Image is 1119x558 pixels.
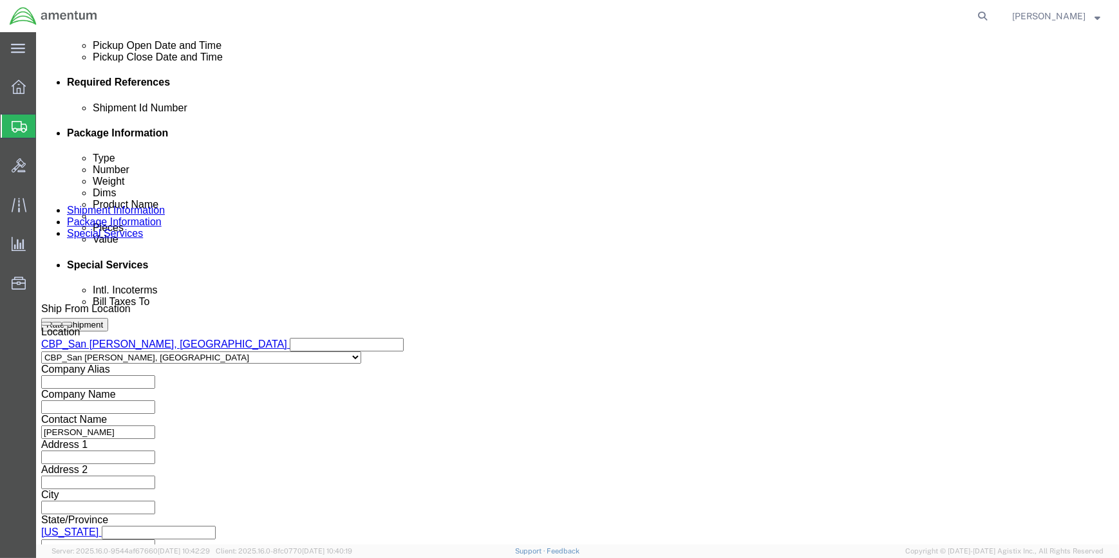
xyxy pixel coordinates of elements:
[9,6,98,26] img: logo
[515,547,547,555] a: Support
[216,547,352,555] span: Client: 2025.16.0-8fc0770
[1012,9,1086,23] span: Donald Frederiksen
[52,547,210,555] span: Server: 2025.16.0-9544af67660
[547,547,579,555] a: Feedback
[1011,8,1101,24] button: [PERSON_NAME]
[302,547,352,555] span: [DATE] 10:40:19
[158,547,210,555] span: [DATE] 10:42:29
[36,32,1119,544] iframe: FS Legacy Container
[905,546,1104,557] span: Copyright © [DATE]-[DATE] Agistix Inc., All Rights Reserved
